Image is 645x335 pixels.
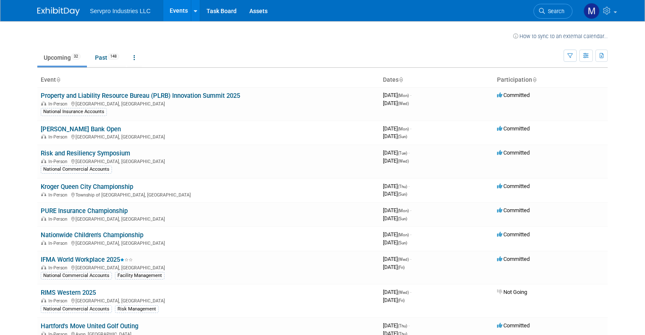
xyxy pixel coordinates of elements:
span: [DATE] [383,191,407,197]
span: (Wed) [398,257,409,262]
img: In-Person Event [41,134,46,138]
a: Hartford's Move United Golf Outing [41,322,138,330]
span: 32 [71,53,81,60]
span: - [410,207,411,213]
span: [DATE] [383,207,411,213]
img: In-Person Event [41,241,46,245]
span: Committed [497,207,530,213]
a: Nationwide Children's Championship [41,231,143,239]
div: National Insurance Accounts [41,108,107,116]
span: - [408,183,410,189]
span: Committed [497,256,530,262]
div: Township of [GEOGRAPHIC_DATA], [GEOGRAPHIC_DATA] [41,191,376,198]
span: (Wed) [398,290,409,295]
span: [DATE] [383,100,409,106]
img: In-Person Event [41,101,46,105]
img: Mark Bristol [584,3,600,19]
th: Participation [494,73,608,87]
span: In-Person [48,101,70,107]
img: In-Person Event [41,159,46,163]
th: Dates [380,73,494,87]
a: Past148 [89,50,126,66]
a: Sort by Start Date [399,76,403,83]
span: (Thu) [398,184,407,189]
div: [GEOGRAPHIC_DATA], [GEOGRAPHIC_DATA] [41,100,376,107]
div: [GEOGRAPHIC_DATA], [GEOGRAPHIC_DATA] [41,215,376,222]
a: RIMS Western 2025 [41,289,96,296]
span: [DATE] [383,264,405,270]
span: - [408,322,410,329]
span: (Sun) [398,192,407,197]
a: Kroger Queen City Championship [41,183,133,191]
span: Committed [497,92,530,98]
span: [DATE] [383,133,407,139]
span: In-Person [48,241,70,246]
span: Committed [497,125,530,132]
img: In-Person Event [41,265,46,269]
span: Not Going [497,289,527,295]
div: [GEOGRAPHIC_DATA], [GEOGRAPHIC_DATA] [41,133,376,140]
span: (Wed) [398,159,409,163]
img: In-Person Event [41,216,46,221]
div: [GEOGRAPHIC_DATA], [GEOGRAPHIC_DATA] [41,239,376,246]
a: Upcoming32 [37,50,87,66]
a: Sort by Participation Type [532,76,536,83]
span: [DATE] [383,183,410,189]
span: - [408,150,410,156]
span: (Fri) [398,265,405,270]
span: [DATE] [383,231,411,238]
img: ExhibitDay [37,7,80,16]
span: In-Person [48,298,70,304]
span: In-Person [48,265,70,271]
span: - [410,231,411,238]
div: National Commercial Accounts [41,272,112,280]
span: (Mon) [398,127,409,131]
span: (Sun) [398,241,407,245]
div: Facility Management [115,272,165,280]
span: [DATE] [383,92,411,98]
span: [DATE] [383,239,407,246]
span: - [410,289,411,295]
span: (Tue) [398,151,407,155]
span: Committed [497,322,530,329]
span: Committed [497,231,530,238]
a: How to sync to an external calendar... [513,33,608,39]
img: In-Person Event [41,192,46,197]
span: Search [545,8,564,14]
span: (Mon) [398,208,409,213]
span: In-Person [48,192,70,198]
span: In-Person [48,159,70,164]
th: Event [37,73,380,87]
a: IFMA World Workplace 2025 [41,256,133,263]
div: [GEOGRAPHIC_DATA], [GEOGRAPHIC_DATA] [41,264,376,271]
a: Risk and Resiliency Symposium [41,150,130,157]
span: [DATE] [383,125,411,132]
span: (Sun) [398,134,407,139]
span: (Sun) [398,216,407,221]
span: [DATE] [383,256,411,262]
a: Sort by Event Name [56,76,60,83]
a: Property and Liability Resource Bureau (PLRB) Innovation Summit 2025 [41,92,240,100]
span: [DATE] [383,289,411,295]
span: (Mon) [398,233,409,237]
span: [DATE] [383,322,410,329]
span: In-Person [48,216,70,222]
span: Committed [497,150,530,156]
span: (Fri) [398,298,405,303]
span: Committed [497,183,530,189]
span: 148 [108,53,119,60]
div: [GEOGRAPHIC_DATA], [GEOGRAPHIC_DATA] [41,158,376,164]
a: Search [533,4,572,19]
span: (Mon) [398,93,409,98]
div: Risk Management [115,305,159,313]
a: PURE Insurance Championship [41,207,128,215]
span: - [410,256,411,262]
span: - [410,92,411,98]
span: Servpro Industries LLC [90,8,151,14]
span: [DATE] [383,150,410,156]
img: In-Person Event [41,298,46,302]
span: - [410,125,411,132]
div: National Commercial Accounts [41,166,112,173]
span: (Wed) [398,101,409,106]
a: [PERSON_NAME] Bank Open [41,125,121,133]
